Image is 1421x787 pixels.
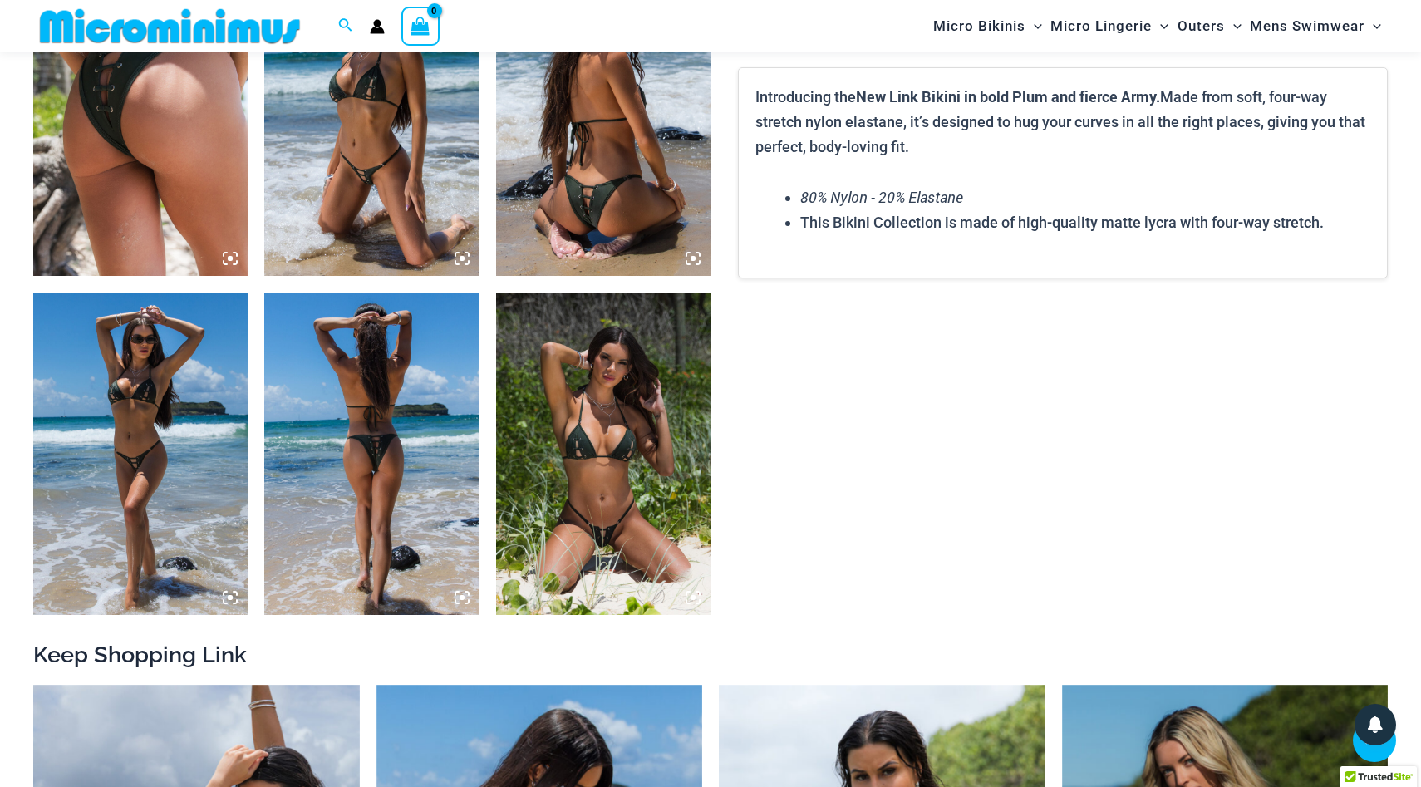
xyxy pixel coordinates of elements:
[1250,5,1364,47] span: Mens Swimwear
[1152,5,1168,47] span: Menu Toggle
[401,7,440,45] a: View Shopping Cart, empty
[1225,5,1242,47] span: Menu Toggle
[33,293,248,614] img: Link Army 3070 Tri Top 2031 Cheeky
[800,187,963,207] em: 80% Nylon - 20% Elastane
[370,19,385,34] a: Account icon link
[338,16,353,37] a: Search icon link
[933,5,1025,47] span: Micro Bikinis
[755,85,1370,159] p: Introducing the Made from soft, four-way stretch nylon elastane, it’s designed to hug your curves...
[800,210,1370,235] li: This Bikini Collection is made of high-quality matte lycra with four-way stretch.
[1025,5,1042,47] span: Menu Toggle
[856,86,1160,106] b: New Link Bikini in bold Plum and fierce Army.
[1046,5,1173,47] a: Micro LingerieMenu ToggleMenu Toggle
[1364,5,1381,47] span: Menu Toggle
[496,293,710,614] img: Link Army 3070 Tri Top 2031 Cheeky
[1173,5,1246,47] a: OutersMenu ToggleMenu Toggle
[927,2,1388,50] nav: Site Navigation
[1050,5,1152,47] span: Micro Lingerie
[33,7,307,45] img: MM SHOP LOGO FLAT
[1178,5,1225,47] span: Outers
[1246,5,1385,47] a: Mens SwimwearMenu ToggleMenu Toggle
[33,640,1388,669] h2: Keep Shopping Link
[929,5,1046,47] a: Micro BikinisMenu ToggleMenu Toggle
[264,293,479,614] img: Link Army 3070 Tri Top 2031 Cheeky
